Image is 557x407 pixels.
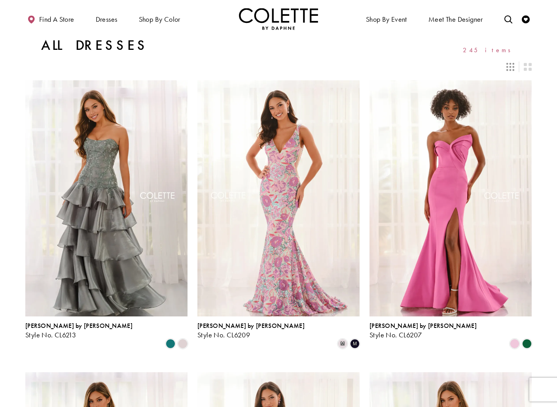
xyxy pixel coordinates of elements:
span: Shop By Event [364,8,409,30]
a: Meet the designer [426,8,485,30]
h1: All Dresses [41,38,148,53]
span: Style No. CL6207 [369,330,422,339]
span: Style No. CL6209 [197,330,250,339]
div: Colette by Daphne Style No. CL6207 [369,322,477,339]
div: Colette by Daphne Style No. CL6209 [197,322,305,339]
i: Petal [178,339,188,348]
span: Shop by color [137,8,182,30]
a: Visit Home Page [239,8,318,30]
img: Colette by Daphne [239,8,318,30]
span: [PERSON_NAME] by [PERSON_NAME] [25,322,133,330]
span: 245 items [463,47,516,53]
a: Find a store [25,8,76,30]
a: Check Wishlist [520,8,532,30]
i: Pink/Multi [338,339,347,348]
i: Midnight/Multi [350,339,360,348]
a: Visit Colette by Daphne Style No. CL6213 Page [25,80,188,316]
span: [PERSON_NAME] by [PERSON_NAME] [369,322,477,330]
a: Visit Colette by Daphne Style No. CL6209 Page [197,80,360,316]
i: Sweetheart Pink [510,339,519,348]
span: Meet the designer [428,15,483,23]
span: Switch layout to 3 columns [506,63,514,71]
span: Find a store [39,15,74,23]
span: Switch layout to 2 columns [524,63,532,71]
div: Layout Controls [21,58,536,76]
a: Toggle search [502,8,514,30]
span: Style No. CL6213 [25,330,76,339]
span: Dresses [94,8,119,30]
a: Visit Colette by Daphne Style No. CL6207 Page [369,80,532,316]
span: Shop by color [139,15,180,23]
div: Colette by Daphne Style No. CL6213 [25,322,133,339]
i: Hunter Green [522,339,532,348]
span: Dresses [96,15,117,23]
span: [PERSON_NAME] by [PERSON_NAME] [197,322,305,330]
i: Ivy [166,339,175,348]
span: Shop By Event [366,15,407,23]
